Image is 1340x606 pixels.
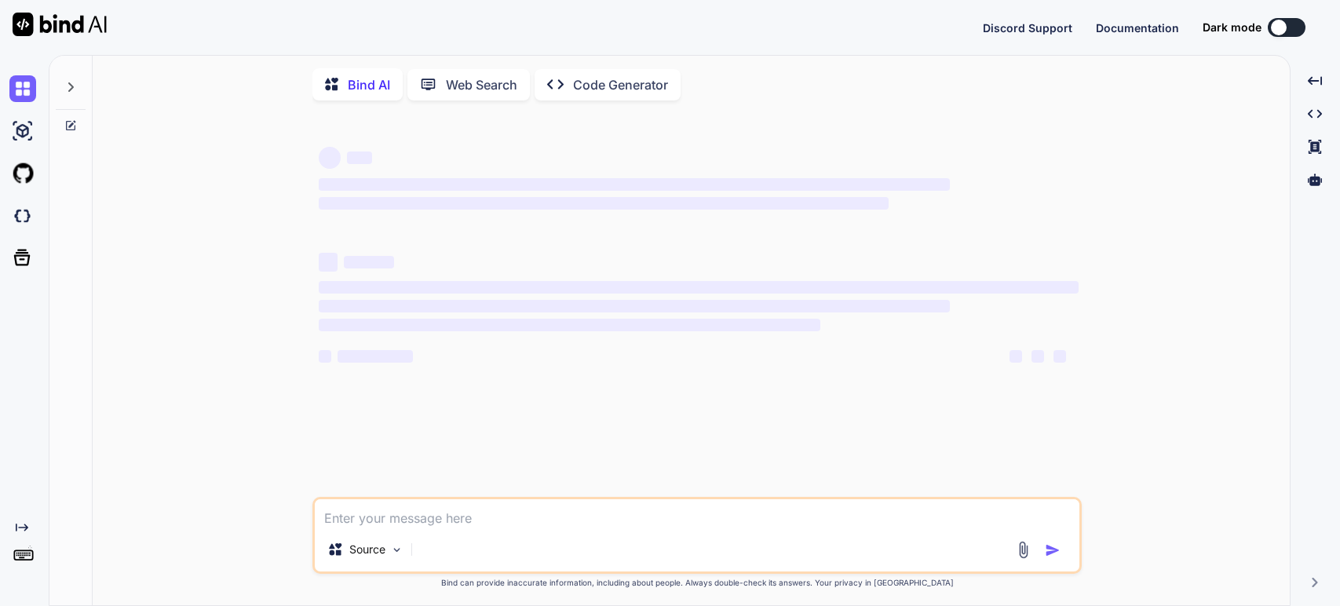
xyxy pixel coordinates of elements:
[1045,542,1061,558] img: icon
[347,151,372,164] span: ‌
[338,350,413,363] span: ‌
[319,350,331,363] span: ‌
[9,160,36,187] img: githubLight
[319,197,889,210] span: ‌
[1053,350,1066,363] span: ‌
[446,75,517,94] p: Web Search
[319,253,338,272] span: ‌
[983,21,1072,35] span: Discord Support
[573,75,668,94] p: Code Generator
[983,20,1072,36] button: Discord Support
[319,147,341,169] span: ‌
[1014,541,1032,559] img: attachment
[348,75,390,94] p: Bind AI
[9,118,36,144] img: ai-studio
[9,75,36,102] img: chat
[312,577,1082,589] p: Bind can provide inaccurate information, including about people. Always double-check its answers....
[13,13,107,36] img: Bind AI
[9,203,36,229] img: darkCloudIdeIcon
[319,281,1079,294] span: ‌
[319,178,949,191] span: ‌
[319,300,949,312] span: ‌
[344,256,394,268] span: ‌
[1203,20,1261,35] span: Dark mode
[349,542,385,557] p: Source
[1096,21,1179,35] span: Documentation
[319,319,820,331] span: ‌
[1010,350,1022,363] span: ‌
[390,543,403,557] img: Pick Models
[1031,350,1044,363] span: ‌
[1096,20,1179,36] button: Documentation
